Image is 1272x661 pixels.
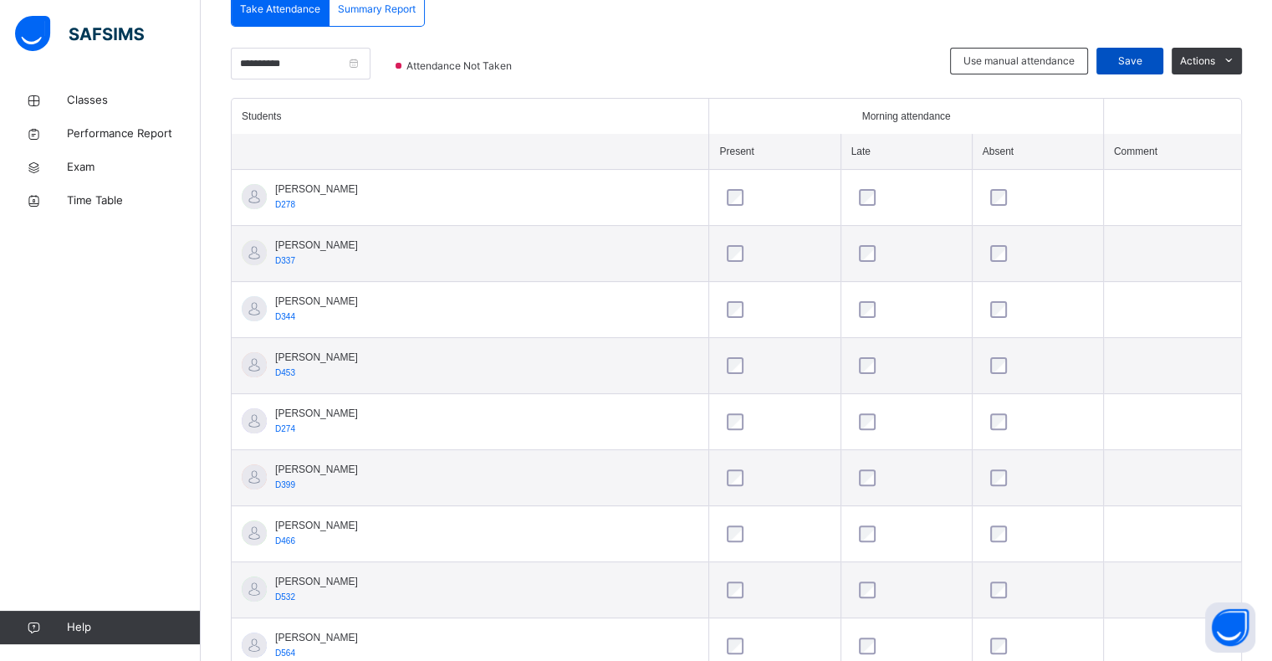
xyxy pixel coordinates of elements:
[1205,602,1255,653] button: Open asap
[67,192,201,209] span: Time Table
[275,312,295,321] span: D344
[275,350,358,365] span: [PERSON_NAME]
[840,134,972,170] th: Late
[1180,54,1215,69] span: Actions
[862,109,951,124] span: Morning attendance
[67,619,200,636] span: Help
[275,592,295,602] span: D532
[67,92,201,109] span: Classes
[1103,134,1241,170] th: Comment
[275,518,358,533] span: [PERSON_NAME]
[275,182,358,197] span: [PERSON_NAME]
[338,2,416,17] span: Summary Report
[963,54,1075,69] span: Use manual attendance
[709,134,840,170] th: Present
[275,424,295,433] span: D274
[275,536,295,546] span: D466
[232,99,709,134] th: Students
[275,200,295,209] span: D278
[67,126,201,142] span: Performance Report
[275,574,358,589] span: [PERSON_NAME]
[275,256,295,265] span: D337
[405,59,517,74] span: Attendance Not Taken
[240,2,320,17] span: Take Attendance
[275,462,358,477] span: [PERSON_NAME]
[275,368,295,377] span: D453
[275,406,358,421] span: [PERSON_NAME]
[972,134,1103,170] th: Absent
[67,159,201,176] span: Exam
[275,238,358,253] span: [PERSON_NAME]
[1109,54,1151,69] span: Save
[275,648,295,658] span: D564
[275,480,295,489] span: D399
[275,630,358,645] span: [PERSON_NAME]
[15,16,144,51] img: safsims
[275,294,358,309] span: [PERSON_NAME]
